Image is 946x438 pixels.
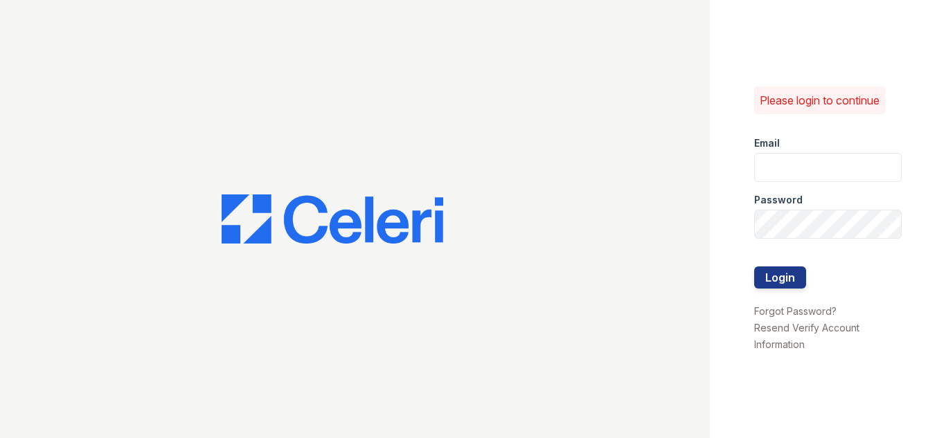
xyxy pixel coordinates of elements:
p: Please login to continue [760,92,880,109]
a: Forgot Password? [754,305,837,317]
a: Resend Verify Account Information [754,322,859,350]
label: Email [754,136,780,150]
img: CE_Logo_Blue-a8612792a0a2168367f1c8372b55b34899dd931a85d93a1a3d3e32e68fde9ad4.png [222,194,443,244]
label: Password [754,193,803,207]
button: Login [754,266,806,289]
